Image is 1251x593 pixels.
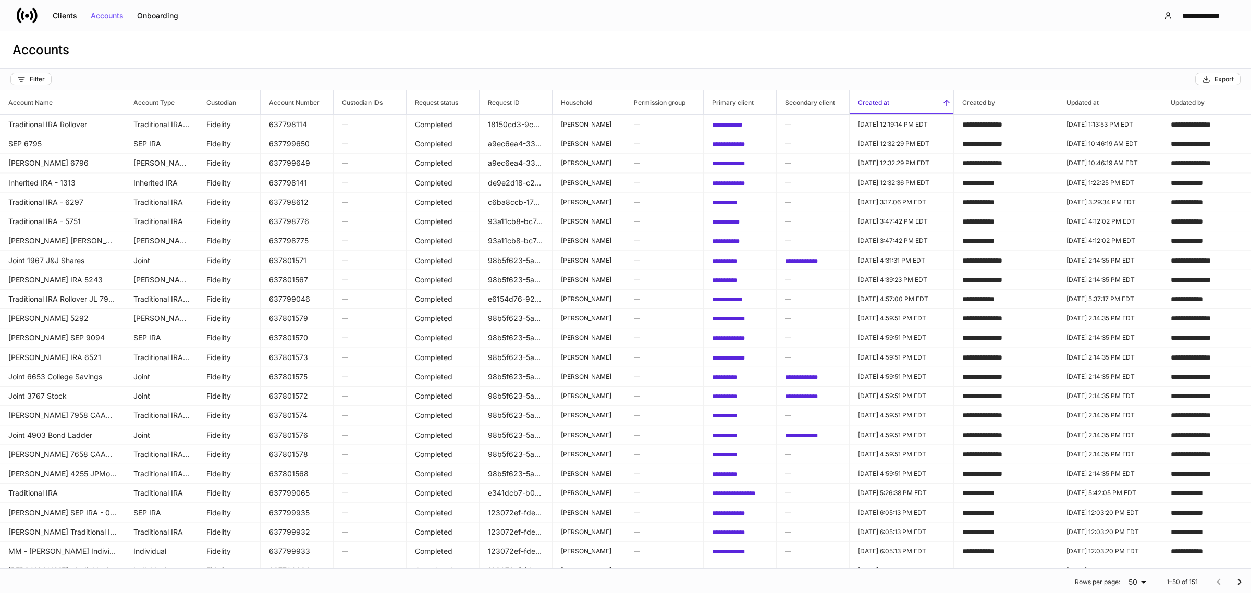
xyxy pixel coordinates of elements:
[561,353,617,361] p: [PERSON_NAME]
[1066,411,1154,419] p: [DATE] 2:14:35 PM EDT
[125,115,198,134] td: Traditional IRA Rollover
[850,444,954,464] td: 2025-09-02T20:59:51.355Z
[1066,140,1154,148] p: [DATE] 10:46:19 AM EDT
[858,217,945,226] p: [DATE] 3:47:42 PM EDT
[704,173,777,193] td: 2a23a10e-9496-4559-b289-0820e4c5d08c
[704,153,777,173] td: a079204f-0a06-4f40-8186-223b9748eb86
[261,192,334,212] td: 637798612
[561,314,617,323] p: [PERSON_NAME]
[198,308,261,328] td: Fidelity
[407,90,479,114] span: Request status
[198,97,236,107] h6: Custodian
[850,134,954,154] td: 2025-09-02T16:32:29.472Z
[125,328,198,348] td: SEP IRA
[480,367,553,387] td: 98b5f623-5a2f-4418-8406-bac632592452
[785,178,841,188] h6: —
[1202,75,1234,83] div: Export
[198,270,261,290] td: Fidelity
[125,192,198,212] td: Traditional IRA
[561,275,617,283] p: [PERSON_NAME]
[480,97,520,107] h6: Request ID
[850,153,954,173] td: 2025-09-02T16:32:29.473Z
[785,313,841,323] h6: —
[850,90,953,114] span: Created at
[850,251,954,270] td: 2025-09-02T20:31:31.985Z
[407,270,480,290] td: Completed
[1058,367,1162,387] td: 2025-09-04T18:14:35.875Z
[198,328,261,348] td: Fidelity
[634,391,695,401] h6: —
[704,444,777,464] td: 0f818084-82de-4cc0-b971-3bc06476f651
[634,313,695,323] h6: —
[553,90,625,114] span: Household
[1066,256,1154,264] p: [DATE] 2:14:35 PM EDT
[785,119,841,129] h6: —
[704,464,777,484] td: 0f818084-82de-4cc0-b971-3bc06476f651
[785,449,841,459] h6: —
[858,197,945,206] p: [DATE] 3:17:06 PM EDT
[125,464,198,484] td: Traditional IRA Rollover
[480,115,553,134] td: 18150cd3-9c32-4421-81bc-d2bc8f1a1103
[334,90,406,114] span: Custodian IDs
[561,372,617,380] p: [PERSON_NAME]
[480,444,553,464] td: 98b5f623-5a2f-4418-8406-bac632592452
[634,275,695,285] h6: —
[13,42,69,58] h3: Accounts
[850,386,954,406] td: 2025-09-02T20:59:51.353Z
[261,444,334,464] td: 637801578
[261,173,334,193] td: 637798141
[704,289,777,309] td: 7c06d8d4-c783-4bdd-b842-987a2ea53efd
[850,192,954,212] td: 2025-09-02T19:17:06.549Z
[634,236,695,245] h6: —
[561,178,617,187] p: [PERSON_NAME]
[407,405,480,425] td: Completed
[407,97,458,107] h6: Request status
[125,153,198,173] td: Roth IRA
[704,212,777,231] td: 4cae090b-fe9c-43ea-a3c5-23e5b18f0377
[777,251,850,270] td: 267973eb-8731-4a8e-9bbb-7a47049e9644
[407,464,480,484] td: Completed
[480,212,553,231] td: 93a11cb8-bc74-4e06-bc77-b4155e29494d
[850,464,954,484] td: 2025-09-02T20:59:51.356Z
[858,430,945,439] p: [DATE] 4:59:51 PM EDT
[1058,90,1162,114] span: Updated at
[1058,231,1162,251] td: 2025-09-02T20:12:02.305Z
[261,425,334,445] td: 637801576
[1066,159,1154,167] p: [DATE] 10:46:19 AM EDT
[1066,275,1154,283] p: [DATE] 2:14:35 PM EDT
[561,333,617,342] p: [PERSON_NAME]
[407,134,480,154] td: Completed
[1066,197,1154,206] p: [DATE] 3:29:34 PM EDT
[954,90,1058,114] span: Created by
[198,115,261,134] td: Fidelity
[704,231,777,251] td: 4cae090b-fe9c-43ea-a3c5-23e5b18f0377
[125,97,175,107] h6: Account Type
[858,333,945,342] p: [DATE] 4:59:51 PM EDT
[634,197,695,207] h6: —
[634,294,695,304] h6: —
[91,12,124,19] div: Accounts
[261,464,334,484] td: 637801568
[342,275,398,285] h6: —
[261,212,334,231] td: 637798776
[342,332,398,342] h6: —
[342,294,398,304] h6: —
[125,212,198,231] td: Traditional IRA
[704,348,777,367] td: 267973eb-8731-4a8e-9bbb-7a47049e9644
[858,295,945,303] p: [DATE] 4:57:00 PM EDT
[480,289,553,309] td: e6154d76-92cf-413a-bf37-a89441117533
[407,173,480,193] td: Completed
[858,159,945,167] p: [DATE] 12:32:29 PM EDT
[704,192,777,212] td: a249cc42-d1d5-4a71-99ef-7b2999a335b9
[261,90,333,114] span: Account Number
[407,308,480,328] td: Completed
[261,97,320,107] h6: Account Number
[785,352,841,362] h6: —
[704,386,777,406] td: 0f818084-82de-4cc0-b971-3bc06476f651
[785,158,841,168] h6: —
[198,464,261,484] td: Fidelity
[407,425,480,445] td: Completed
[198,348,261,367] td: Fidelity
[1058,270,1162,290] td: 2025-09-04T18:14:35.875Z
[1058,289,1162,309] td: 2025-09-02T21:37:17.215Z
